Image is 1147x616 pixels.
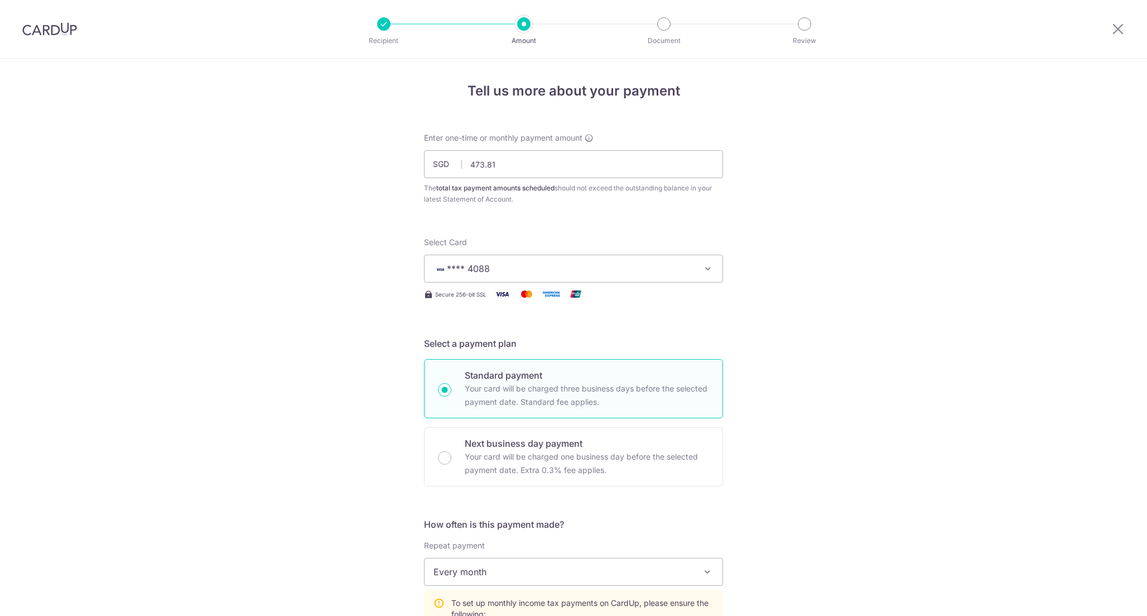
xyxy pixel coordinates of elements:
[465,450,709,477] p: Your card will be charged one business day before the selected payment date. Extra 0.3% fee applies.
[465,437,709,450] p: Next business day payment
[565,287,587,301] img: Union Pay
[436,184,555,192] b: total tax payment amounts scheduled
[1075,582,1136,610] iframe: Opens a widget where you can find more information
[22,22,77,36] img: CardUp
[343,35,425,46] p: Recipient
[424,183,723,205] div: The should not exceed the outstanding balance in your latest Statement of Account.
[433,265,447,273] img: VISA
[424,540,485,551] label: Repeat payment
[623,35,705,46] p: Document
[435,290,486,299] span: Secure 256-bit SSL
[424,337,723,350] h5: Select a payment plan
[515,287,538,301] img: Mastercard
[424,518,723,531] h5: How often is this payment made?
[465,382,709,409] p: Your card will be charged three business days before the selected payment date. Standard fee appl...
[424,558,723,586] span: Every month
[424,150,723,178] input: 0.00
[483,35,565,46] p: Amount
[425,558,722,585] span: Every month
[465,369,709,382] p: Standard payment
[763,35,846,46] p: Review
[540,287,562,301] img: American Express
[424,132,582,144] span: Enter one-time or monthly payment amount
[424,81,723,101] h4: Tell us more about your payment
[433,159,462,170] span: SGD
[424,237,467,247] span: translation missing: en.payables.payment_networks.credit_card.summary.labels.select_card
[491,287,513,301] img: Visa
